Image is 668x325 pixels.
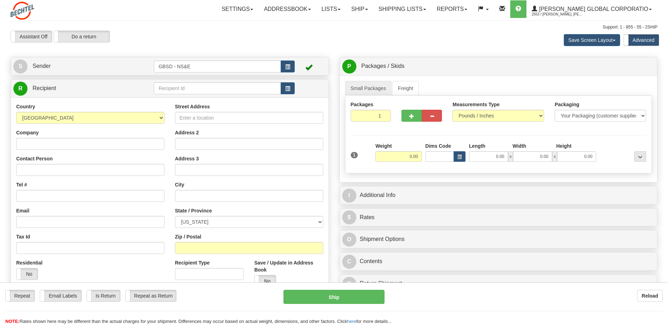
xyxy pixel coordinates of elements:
[552,151,557,162] span: x
[425,142,451,149] label: Dims Code
[342,254,655,269] a: CContents
[216,0,258,18] a: Settings
[345,81,392,96] a: Small Packages
[16,207,29,214] label: Email
[254,259,323,273] label: Save / Update in Address Book
[16,155,52,162] label: Contact Person
[13,81,138,96] a: R Recipient
[283,290,384,304] button: Ship
[175,129,199,136] label: Address 2
[16,129,39,136] label: Company
[342,188,655,203] a: IAdditional Info
[342,232,655,247] a: OShipment Options
[32,85,56,91] span: Recipient
[255,275,276,287] label: No
[16,181,27,188] label: Tel #
[526,0,657,18] a: [PERSON_NAME] Global Corporatio 2553 / [PERSON_NAME], [PERSON_NAME]
[342,189,356,203] span: I
[316,0,346,18] a: Lists
[564,34,620,46] button: Save Screen Layout
[13,82,27,96] span: R
[32,63,51,69] span: Sender
[126,290,176,301] label: Repeat as Return
[373,0,431,18] a: Shipping lists
[642,293,658,299] b: Reload
[154,82,281,94] input: Recipient Id
[17,268,38,280] label: No
[351,101,374,108] label: Packages
[175,259,210,266] label: Recipient Type
[13,59,154,74] a: S Sender
[532,11,585,18] span: 2553 / [PERSON_NAME], [PERSON_NAME]
[175,207,212,214] label: State / Province
[346,0,373,18] a: Ship
[342,59,655,74] a: P Packages / Skids
[508,151,513,162] span: x
[431,0,473,18] a: Reports
[16,233,30,240] label: Tax Id
[16,259,43,266] label: Residential
[175,155,199,162] label: Address 3
[342,276,655,291] a: RReturn Shipment
[452,101,500,108] label: Measurements Type
[361,63,405,69] span: Packages / Skids
[469,142,486,149] label: Length
[537,6,648,12] span: [PERSON_NAME] Global Corporatio
[347,319,356,324] a: here
[375,142,392,149] label: Weight
[392,81,419,96] a: Freight
[11,2,34,20] img: logo2553.jpg
[342,277,356,291] span: R
[342,59,356,74] span: P
[342,210,356,224] span: $
[175,112,323,124] input: Enter a location
[6,290,35,301] label: Repeat
[13,59,27,74] span: S
[634,151,646,162] div: ...
[175,103,210,110] label: Street Address
[16,103,35,110] label: Country
[258,0,316,18] a: Addressbook
[342,255,356,269] span: C
[5,319,19,324] span: NOTE:
[624,34,659,46] label: Advanced
[54,31,110,42] label: Do a return
[11,31,52,42] label: Assistant Off
[556,142,572,149] label: Height
[513,142,526,149] label: Width
[87,290,120,301] label: Is Return
[175,181,184,188] label: City
[40,290,81,301] label: Email Labels
[342,232,356,247] span: O
[342,210,655,225] a: $Rates
[637,290,663,302] button: Reload
[11,24,657,30] div: Support: 1 - 855 - 55 - 2SHIP
[351,152,358,158] span: 1
[175,233,201,240] label: Zip / Postal
[154,60,281,72] input: Sender Id
[555,101,579,108] label: Packaging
